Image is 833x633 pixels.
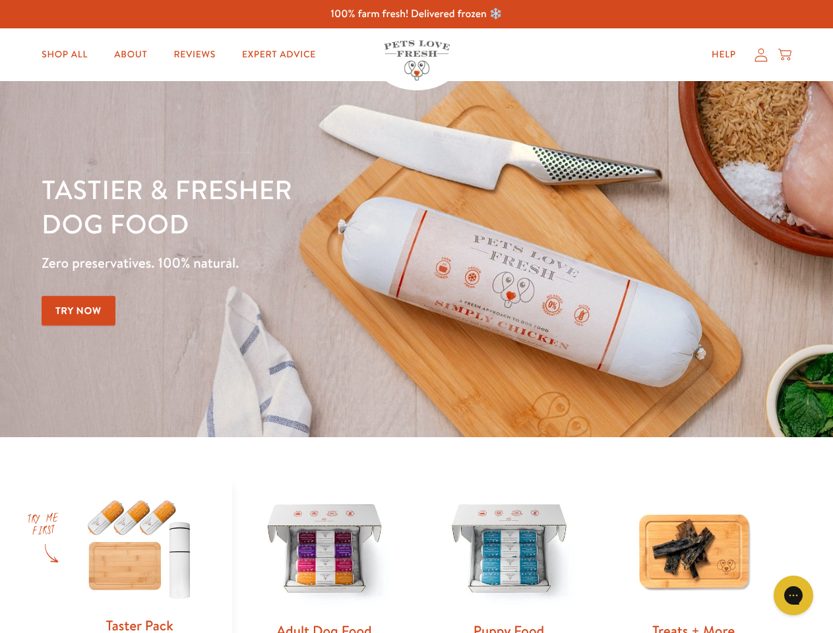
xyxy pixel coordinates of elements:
[701,42,747,68] a: Help
[42,172,541,241] h1: Tastier & fresher dog food
[767,571,820,620] iframe: Gorgias live chat messenger
[231,42,326,68] a: Expert Advice
[384,40,450,80] img: Pets Love Fresh
[42,296,115,326] a: Try Now
[163,42,226,68] a: Reviews
[42,251,541,275] p: Zero preservatives. 100% natural.
[104,42,158,68] a: About
[31,42,98,68] a: Shop All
